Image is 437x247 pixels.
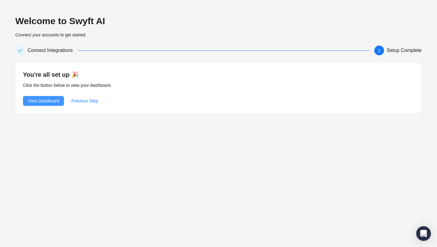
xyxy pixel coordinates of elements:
[23,96,64,106] button: View Dashboard
[15,32,87,37] span: Connect your accounts to get started.
[387,46,422,55] div: Setup Complete
[28,98,59,104] span: View Dashboard
[66,96,103,106] button: Previous Step
[23,83,112,88] span: Click the button below to view your dashboard.
[23,70,414,79] h4: You're all set up 🎉
[378,48,380,53] span: 2
[28,46,78,55] div: Connect Integrations
[15,15,422,27] h2: Welcome to Swyft AI
[416,226,431,241] div: Open Intercom Messenger
[18,48,22,53] span: check
[71,98,98,104] span: Previous Step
